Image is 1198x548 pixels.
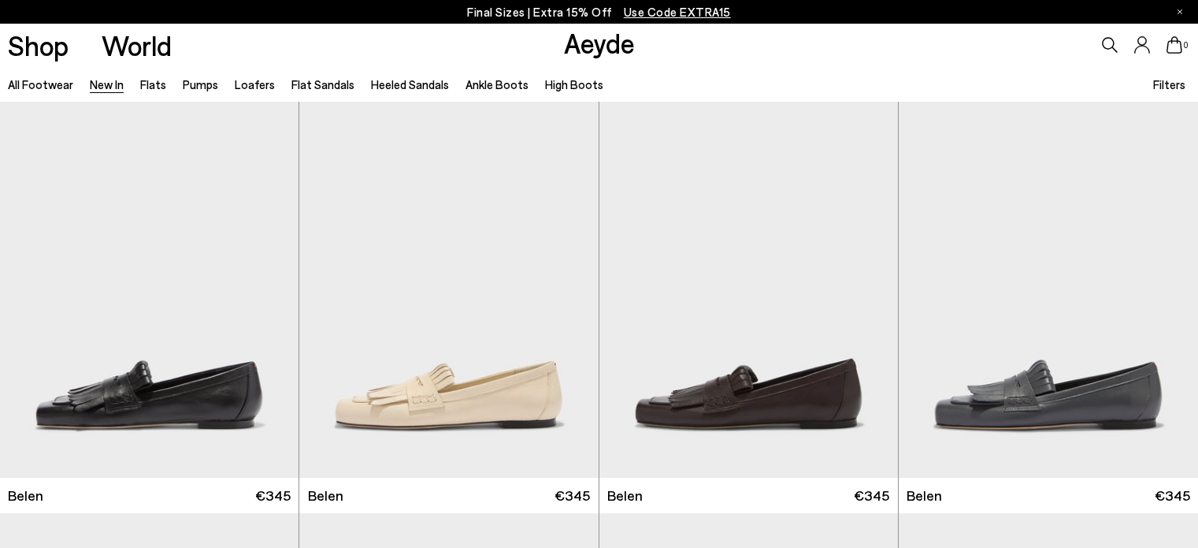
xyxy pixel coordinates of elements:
p: Final Sizes | Extra 15% Off [467,2,731,22]
a: World [102,32,172,59]
a: Belen €345 [599,478,898,513]
span: Belen [8,486,43,505]
span: €345 [1155,486,1190,505]
a: Belen €345 [899,478,1198,513]
a: Flat Sandals [291,77,354,91]
span: Belen [308,486,343,505]
a: Aeyde [564,26,635,59]
a: New In [90,77,124,91]
span: Navigate to /collections/ss25-final-sizes [624,5,731,19]
span: €345 [255,486,291,505]
a: Loafers [235,77,275,91]
span: €345 [554,486,590,505]
a: Shop [8,32,69,59]
a: Flats [140,77,166,91]
img: Belen Tassel Loafers [599,102,898,478]
a: 0 [1166,36,1182,54]
a: High Boots [545,77,603,91]
span: 0 [1182,41,1190,50]
span: Belen [607,486,643,505]
span: Filters [1153,77,1185,91]
img: Belen Tassel Loafers [899,102,1198,478]
a: Heeled Sandals [371,77,449,91]
span: €345 [854,486,889,505]
a: Belen €345 [299,478,598,513]
a: Pumps [183,77,218,91]
span: Belen [907,486,942,505]
img: Belen Tassel Loafers [299,102,598,478]
a: All Footwear [8,77,73,91]
a: Ankle Boots [465,77,529,91]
